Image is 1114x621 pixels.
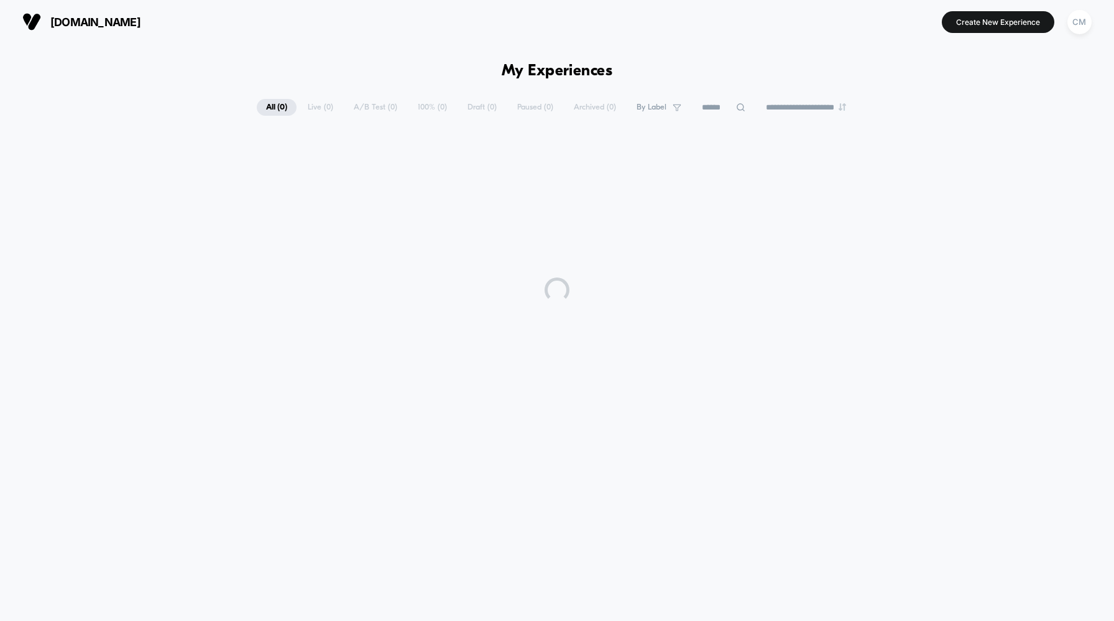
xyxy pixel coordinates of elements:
h1: My Experiences [502,62,613,80]
span: All ( 0 ) [257,99,297,116]
button: [DOMAIN_NAME] [19,12,144,32]
img: Visually logo [22,12,41,31]
button: Create New Experience [942,11,1054,33]
span: By Label [637,103,666,112]
span: [DOMAIN_NAME] [50,16,140,29]
img: end [839,103,846,111]
div: CM [1067,10,1092,34]
button: CM [1064,9,1095,35]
